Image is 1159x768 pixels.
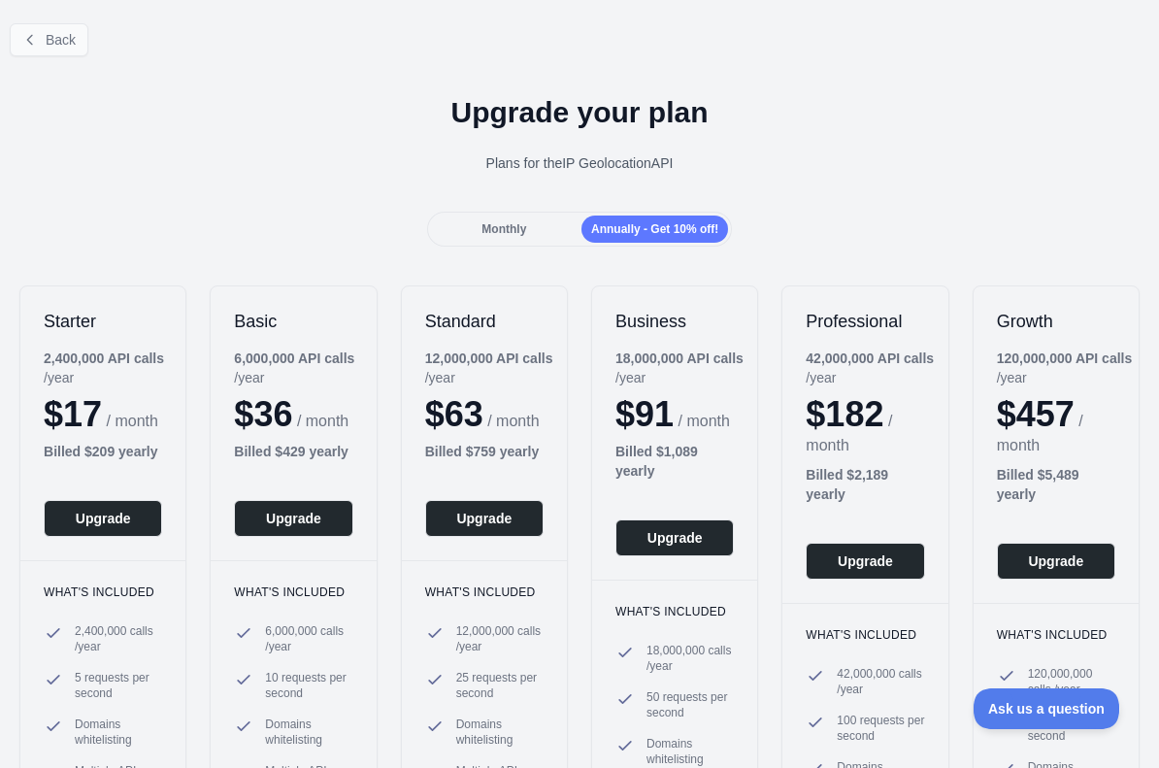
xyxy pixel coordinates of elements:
[265,670,352,701] span: 10 requests per second
[75,717,162,748] span: Domains whitelisting
[75,670,162,701] span: 5 requests per second
[456,670,544,701] span: 25 requests per second
[837,713,924,744] span: 100 requests per second
[456,717,544,748] span: Domains whitelisting
[265,717,352,748] span: Domains whitelisting
[646,689,734,720] span: 50 requests per second
[837,666,924,697] span: 42,000,000 calls / year
[974,688,1120,729] iframe: Toggle Customer Support
[646,736,734,767] span: Domains whitelisting
[1028,666,1115,697] span: 120,000,000 calls / year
